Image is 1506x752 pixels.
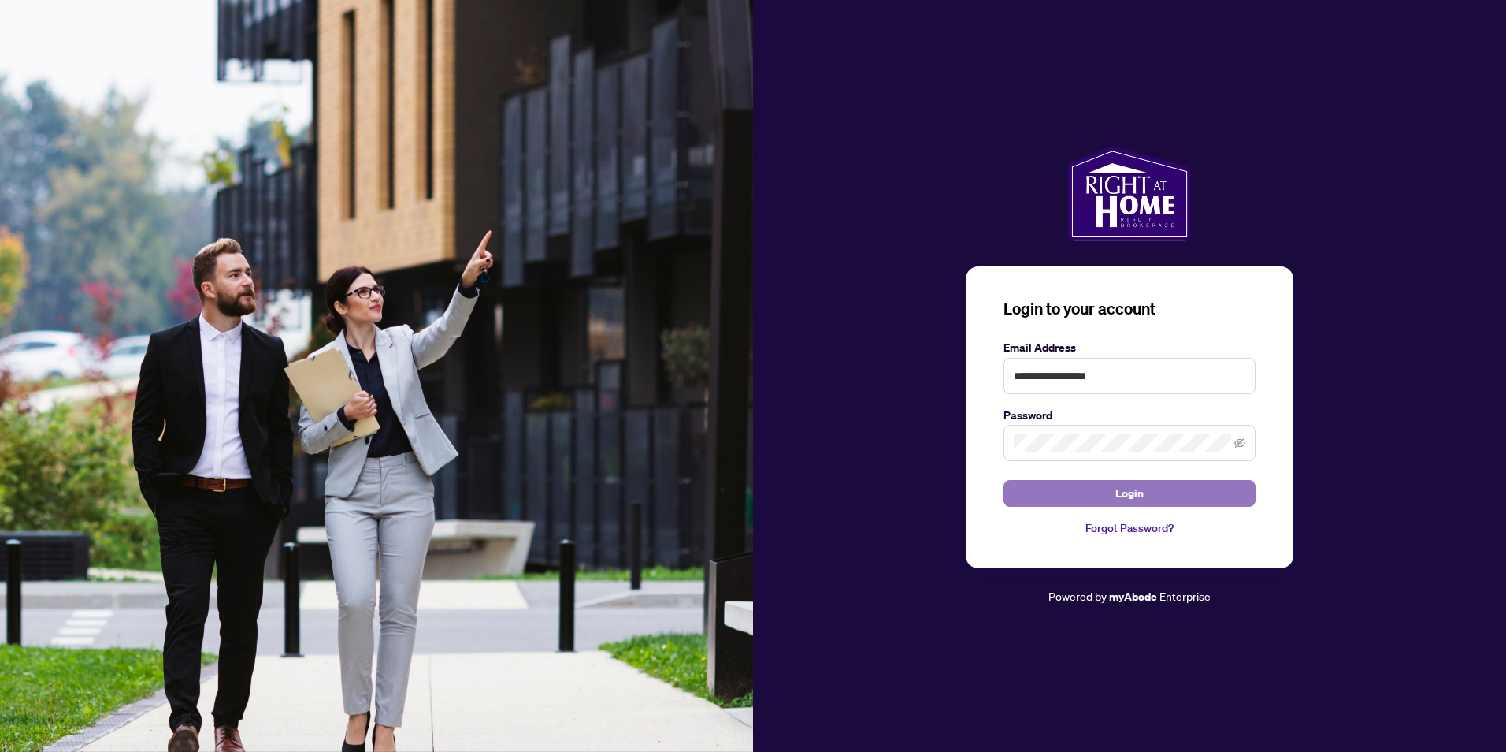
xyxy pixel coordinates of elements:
[1003,407,1256,424] label: Password
[1234,437,1245,449] span: eye-invisible
[1003,298,1256,320] h3: Login to your account
[1003,339,1256,356] label: Email Address
[1003,480,1256,507] button: Login
[1109,588,1157,605] a: myAbode
[1115,481,1144,506] span: Login
[1003,519,1256,537] a: Forgot Password?
[1048,589,1107,603] span: Powered by
[1068,147,1190,241] img: ma-logo
[1159,589,1211,603] span: Enterprise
